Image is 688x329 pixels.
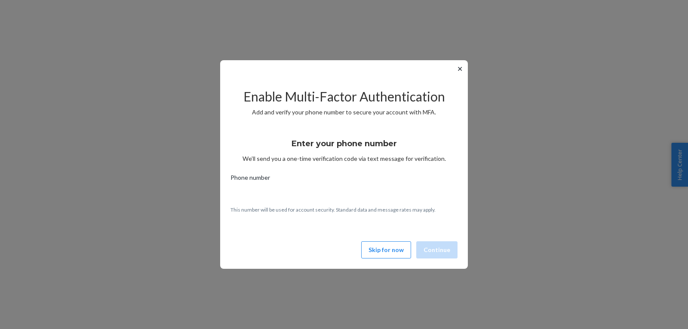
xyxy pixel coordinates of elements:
[230,206,458,213] p: This number will be used for account security. Standard data and message rates may apply.
[416,241,458,258] button: Continue
[292,138,397,149] h3: Enter your phone number
[230,173,270,185] span: Phone number
[230,89,458,104] h2: Enable Multi-Factor Authentication
[361,241,411,258] button: Skip for now
[230,131,458,163] div: We’ll send you a one-time verification code via text message for verification.
[455,64,464,74] button: ✕
[230,108,458,117] p: Add and verify your phone number to secure your account with MFA.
